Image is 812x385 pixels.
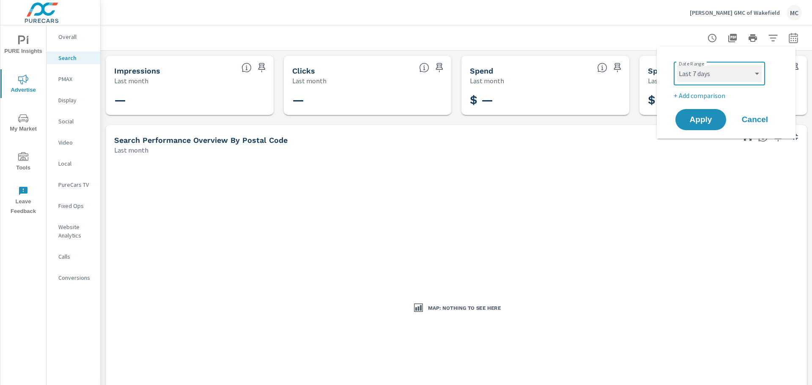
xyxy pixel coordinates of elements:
span: Advertise [3,74,44,95]
div: MC [787,5,802,20]
div: Overall [47,30,100,43]
div: Video [47,136,100,149]
span: Leave Feedback [3,186,44,216]
div: Website Analytics [47,221,100,242]
p: Display [58,96,93,104]
span: Save this to your personalized report [611,61,624,74]
p: Conversions [58,273,93,282]
div: Conversions [47,271,100,284]
span: Save this to your personalized report [255,61,269,74]
h3: — [292,93,443,107]
p: Last month [470,76,504,86]
h5: Impressions [114,66,160,75]
div: Calls [47,250,100,263]
p: [PERSON_NAME] GMC of Wakefield [690,9,780,16]
span: Tools [3,152,44,173]
p: + Add comparison [674,90,782,101]
div: PureCars TV [47,178,100,191]
p: Website Analytics [58,223,93,240]
h3: $ — [648,93,799,107]
span: Save this to your personalized report [433,61,446,74]
h3: $ — [470,93,621,107]
p: Last month [114,145,148,155]
div: Display [47,94,100,106]
p: Fixed Ops [58,202,93,210]
div: Search [47,52,100,64]
button: "Export Report to PDF" [724,30,741,46]
span: PURE Insights [3,35,44,56]
p: Video [58,138,93,147]
p: PMAX [58,75,93,83]
span: Cancel [738,116,772,123]
button: Apply Filters [765,30,782,46]
div: PMAX [47,73,100,85]
button: Select Date Range [785,30,802,46]
p: Last month [114,76,148,86]
p: Last month [648,76,682,86]
p: Search [58,54,93,62]
p: Local [58,159,93,168]
p: Last month [292,76,326,86]
h3: — [114,93,265,107]
button: Apply [675,109,726,130]
h3: Map: Nothing to see here [428,305,501,312]
span: The number of times an ad was clicked by a consumer. [419,63,429,73]
div: nav menu [0,25,46,220]
p: Social [58,117,93,126]
button: Cancel [730,109,780,130]
div: Social [47,115,100,128]
p: PureCars TV [58,180,93,189]
div: Fixed Ops [47,199,100,212]
button: Print Report [744,30,761,46]
h5: Search Performance Overview By Postal Code [114,136,288,145]
span: The number of times an ad was shown on your behalf. [241,63,252,73]
h5: Spend [470,66,493,75]
h5: Clicks [292,66,315,75]
span: The amount of money spent on advertising during the period. [597,63,607,73]
div: Local [47,157,100,170]
p: Overall [58,33,93,41]
span: Apply [684,116,718,123]
p: Calls [58,252,93,261]
h5: Spend Per Unit Sold [648,66,724,75]
span: My Market [3,113,44,134]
